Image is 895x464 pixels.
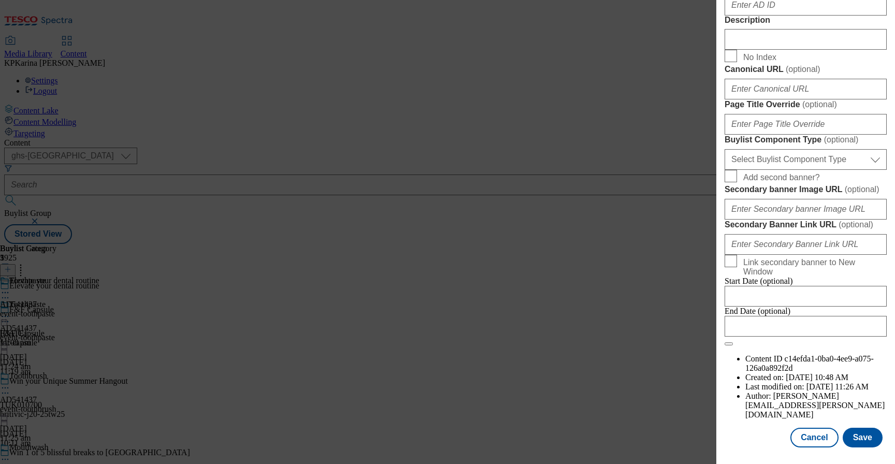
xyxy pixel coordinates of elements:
[725,16,887,25] label: Description
[725,184,887,195] label: Secondary banner Image URL
[786,373,848,382] span: [DATE] 10:48 AM
[725,29,887,50] input: Enter Description
[745,373,887,382] li: Created on:
[743,173,820,182] span: Add second banner?
[725,114,887,135] input: Enter Page Title Override
[725,286,887,307] input: Enter Date
[725,199,887,220] input: Enter Secondary banner Image URL
[725,307,790,315] span: End Date (optional)
[745,382,887,392] li: Last modified on:
[806,382,869,391] span: [DATE] 11:26 AM
[725,64,887,75] label: Canonical URL
[725,79,887,99] input: Enter Canonical URL
[802,100,837,109] span: ( optional )
[743,53,776,62] span: No Index
[745,392,887,419] li: Author:
[725,277,793,285] span: Start Date (optional)
[725,316,887,337] input: Enter Date
[786,65,820,74] span: ( optional )
[843,428,883,447] button: Save
[745,392,885,419] span: [PERSON_NAME][EMAIL_ADDRESS][PERSON_NAME][DOMAIN_NAME]
[790,428,838,447] button: Cancel
[845,185,879,194] span: ( optional )
[745,354,887,373] li: Content ID
[743,258,883,277] span: Link secondary banner to New Window
[824,135,859,144] span: ( optional )
[745,354,874,372] span: c14efda1-0ba0-4ee9-a075-126a0a892f2d
[839,220,873,229] span: ( optional )
[725,99,887,110] label: Page Title Override
[725,135,887,145] label: Buylist Component Type
[725,234,887,255] input: Enter Secondary Banner Link URL
[725,220,887,230] label: Secondary Banner Link URL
